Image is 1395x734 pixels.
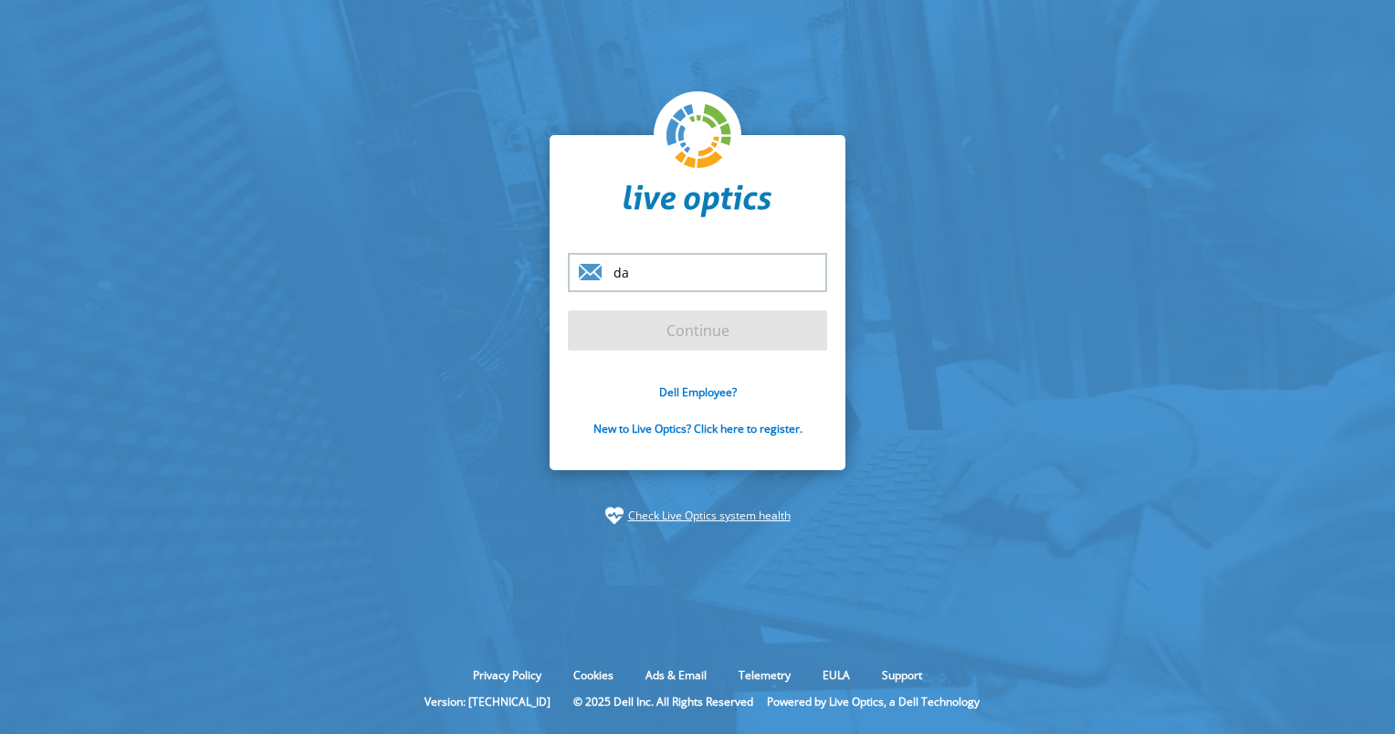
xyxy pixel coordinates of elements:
a: Privacy Policy [459,667,555,683]
li: Powered by Live Optics, a Dell Technology [767,694,980,709]
img: liveoptics-logo.svg [666,104,732,170]
li: Version: [TECHNICAL_ID] [415,694,560,709]
a: Dell Employee? [659,384,737,400]
a: Ads & Email [632,667,720,683]
a: Cookies [560,667,627,683]
a: New to Live Optics? Click here to register. [593,421,802,436]
img: status-check-icon.svg [605,507,624,525]
a: Support [868,667,936,683]
a: Check Live Optics system health [628,507,791,525]
li: © 2025 Dell Inc. All Rights Reserved [564,694,762,709]
a: EULA [809,667,864,683]
img: liveoptics-word.svg [624,184,771,217]
a: Telemetry [725,667,804,683]
input: email@address.com [568,253,827,292]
